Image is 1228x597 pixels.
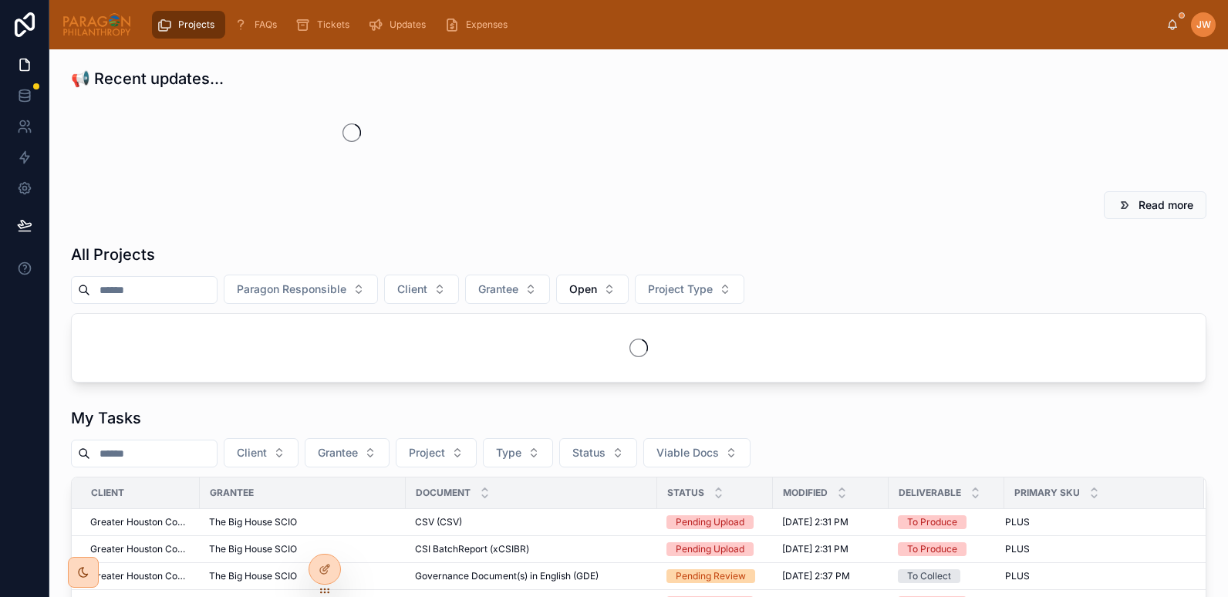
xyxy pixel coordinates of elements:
span: Project [409,445,445,460]
button: Select Button [465,275,550,304]
a: FAQs [228,11,288,39]
div: Pending Review [676,569,746,583]
span: [DATE] 2:37 PM [782,570,850,582]
span: PLUS [1005,570,1030,582]
button: Select Button [384,275,459,304]
a: Pending Upload [666,542,764,556]
button: Select Button [305,438,390,467]
span: Status [667,487,704,499]
a: Expenses [440,11,518,39]
span: Expenses [466,19,508,31]
h1: My Tasks [71,407,141,429]
span: Viable Docs [656,445,719,460]
a: PLUS [1005,543,1186,555]
span: Client [397,282,427,297]
button: Select Button [643,438,751,467]
a: CSV (CSV) [415,516,648,528]
span: Modified [783,487,828,499]
span: JW [1196,19,1211,31]
span: Project Type [648,282,713,297]
h1: 📢 Recent updates... [71,68,224,89]
span: Governance Document(s) in English (GDE) [415,570,599,582]
a: Tickets [291,11,360,39]
a: To Produce [898,542,995,556]
a: Projects [152,11,225,39]
span: Primary SKU [1014,487,1080,499]
span: Grantee [478,282,518,297]
span: PLUS [1005,516,1030,528]
a: Updates [363,11,437,39]
a: [DATE] 2:37 PM [782,570,879,582]
a: CSI BatchReport (xCSIBR) [415,543,648,555]
a: To Collect [898,569,995,583]
span: CSI BatchReport (xCSIBR) [415,543,529,555]
div: To Produce [907,515,957,529]
span: FAQs [255,19,277,31]
a: Greater Houston Community Foundation [90,543,191,555]
div: Pending Upload [676,542,744,556]
span: Client [91,487,124,499]
button: Select Button [483,438,553,467]
span: The Big House SCIO [209,543,297,555]
span: Read more [1139,197,1193,213]
span: Open [569,282,597,297]
span: Document [416,487,471,499]
a: The Big House SCIO [209,516,396,528]
span: Status [572,445,606,460]
span: Grantee [318,445,358,460]
a: Greater Houston Community Foundation [90,570,191,582]
span: Projects [178,19,214,31]
h1: All Projects [71,244,155,265]
div: Pending Upload [676,515,744,529]
a: The Big House SCIO [209,543,396,555]
a: [DATE] 2:31 PM [782,516,879,528]
button: Select Button [635,275,744,304]
span: Deliverable [899,487,961,499]
span: PLUS [1005,543,1030,555]
a: The Big House SCIO [209,570,396,582]
button: Read more [1104,191,1206,219]
button: Select Button [396,438,477,467]
img: App logo [62,12,132,37]
span: Grantee [210,487,254,499]
span: CSV (CSV) [415,516,462,528]
span: Client [237,445,267,460]
a: [DATE] 2:31 PM [782,543,879,555]
span: Updates [390,19,426,31]
span: Tickets [317,19,349,31]
span: The Big House SCIO [209,570,297,582]
a: Greater Houston Community Foundation [90,516,191,528]
a: PLUS [1005,570,1186,582]
a: Pending Upload [666,515,764,529]
a: Governance Document(s) in English (GDE) [415,570,648,582]
span: [DATE] 2:31 PM [782,516,848,528]
span: The Big House SCIO [209,516,297,528]
a: Pending Review [666,569,764,583]
a: To Produce [898,515,995,529]
span: Type [496,445,521,460]
button: Select Button [556,275,629,304]
span: [DATE] 2:31 PM [782,543,848,555]
div: To Produce [907,542,957,556]
a: PLUS [1005,516,1186,528]
span: Paragon Responsible [237,282,346,297]
button: Select Button [224,275,378,304]
button: Select Button [224,438,299,467]
button: Select Button [559,438,637,467]
div: To Collect [907,569,951,583]
div: scrollable content [144,8,1166,42]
